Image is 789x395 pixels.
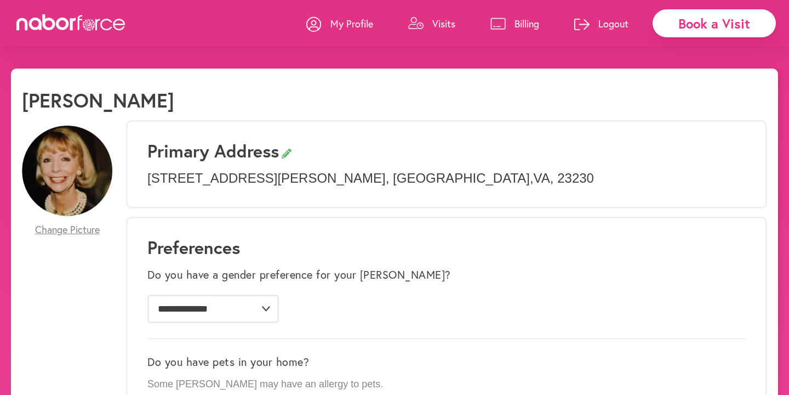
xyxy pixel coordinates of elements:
h1: Preferences [147,237,746,258]
img: m6EfGE4SJOnbkOf0TujV [22,126,112,216]
a: Logout [574,7,628,40]
span: Change Picture [35,224,100,236]
p: [STREET_ADDRESS][PERSON_NAME] , [GEOGRAPHIC_DATA] , VA , 23230 [147,171,746,187]
h3: Primary Address [147,140,746,161]
a: Billing [490,7,539,40]
p: Some [PERSON_NAME] may have an allergy to pets. [147,379,746,391]
p: Visits [432,17,455,30]
p: Billing [514,17,539,30]
p: My Profile [330,17,373,30]
h1: [PERSON_NAME] [22,88,174,112]
a: My Profile [306,7,373,40]
div: Book a Visit [653,9,776,37]
label: Do you have pets in your home? [147,356,309,369]
label: Do you have a gender preference for your [PERSON_NAME]? [147,268,451,281]
a: Visits [408,7,455,40]
p: Logout [598,17,628,30]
